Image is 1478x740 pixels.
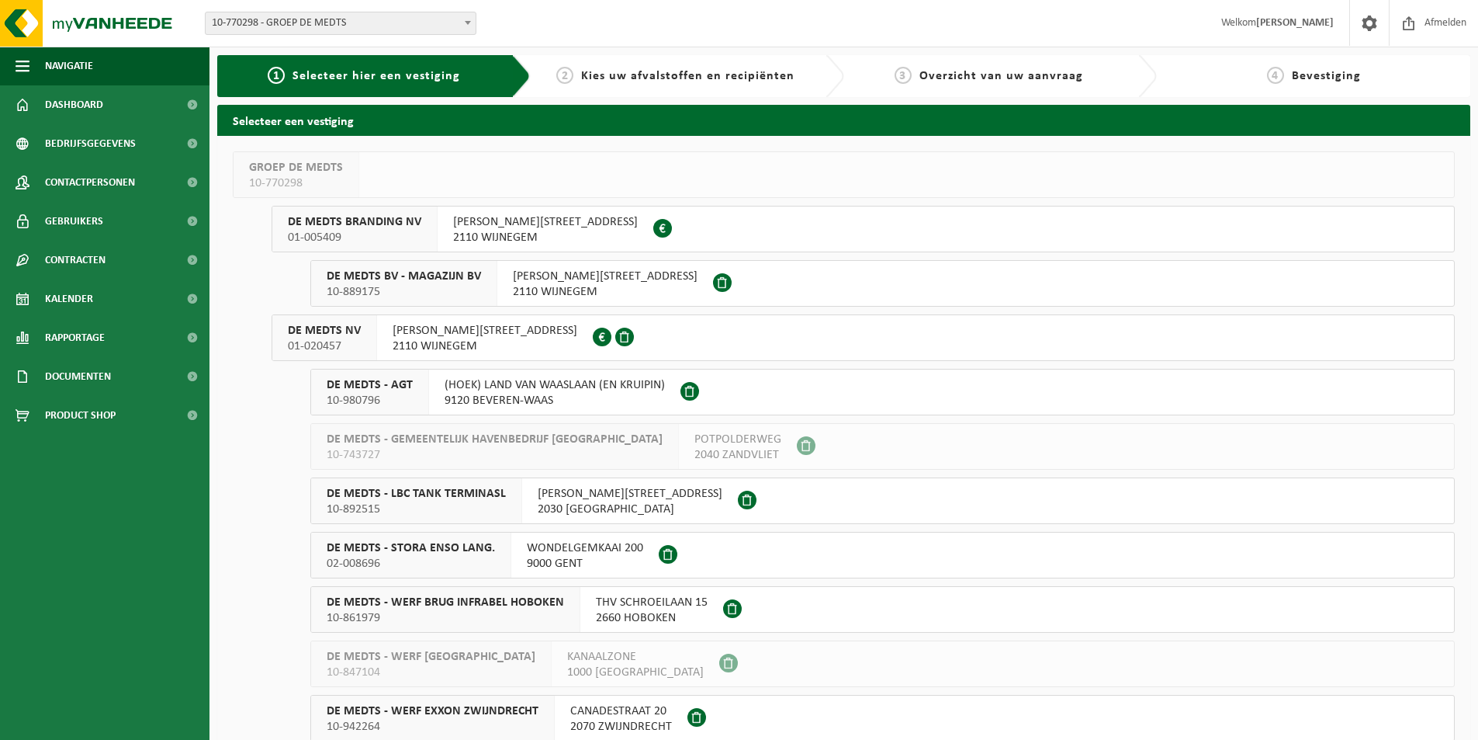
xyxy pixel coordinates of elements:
span: Documenten [45,357,111,396]
span: 10-942264 [327,719,538,735]
span: 01-005409 [288,230,421,245]
span: Gebruikers [45,202,103,241]
span: 2110 WIJNEGEM [513,284,697,300]
span: Contactpersonen [45,163,135,202]
span: DE MEDTS - WERF BRUG INFRABEL HOBOKEN [327,595,564,610]
span: 1000 [GEOGRAPHIC_DATA] [567,665,704,680]
span: POTPOLDERWEG [694,432,781,447]
span: 01-020457 [288,339,361,354]
span: 10-892515 [327,502,506,517]
span: 10-980796 [327,393,413,408]
span: 2110 WIJNEGEM [453,230,638,245]
button: DE MEDTS - AGT 10-980796 (HOEK) LAND VAN WAASLAAN (EN KRUIPIN)9120 BEVEREN-WAAS [310,369,1455,415]
span: 2030 [GEOGRAPHIC_DATA] [538,502,722,517]
span: 2110 WIJNEGEM [393,339,577,354]
button: DE MEDTS BV - MAGAZIJN BV 10-889175 [PERSON_NAME][STREET_ADDRESS]2110 WIJNEGEM [310,260,1455,307]
span: Overzicht van uw aanvraag [919,70,1083,82]
span: CANADESTRAAT 20 [570,704,672,719]
span: KANAALZONE [567,649,704,665]
span: 3 [895,67,912,84]
span: 2040 ZANDVLIET [694,447,781,463]
span: DE MEDTS - WERF EXXON ZWIJNDRECHT [327,704,538,719]
button: DE MEDTS - LBC TANK TERMINASL 10-892515 [PERSON_NAME][STREET_ADDRESS]2030 [GEOGRAPHIC_DATA] [310,478,1455,524]
span: DE MEDTS - WERF [GEOGRAPHIC_DATA] [327,649,535,665]
span: DE MEDTS - AGT [327,377,413,393]
span: 4 [1267,67,1284,84]
span: Bedrijfsgegevens [45,124,136,163]
span: 10-889175 [327,284,481,300]
span: DE MEDTS - LBC TANK TERMINASL [327,486,506,502]
span: 10-861979 [327,610,564,626]
span: [PERSON_NAME][STREET_ADDRESS] [453,214,638,230]
span: 10-743727 [327,447,663,463]
span: Product Shop [45,396,116,435]
span: 1 [268,67,285,84]
span: WONDELGEMKAAI 200 [527,540,643,556]
span: Contracten [45,241,106,280]
span: DE MEDTS - GEMEENTELIJK HAVENBEDRIJF [GEOGRAPHIC_DATA] [327,432,663,447]
span: DE MEDTS - STORA ENSO LANG. [327,540,495,556]
span: 9120 BEVEREN-WAAS [445,393,665,408]
span: (HOEK) LAND VAN WAASLAAN (EN KRUIPIN) [445,377,665,393]
button: DE MEDTS NV 01-020457 [PERSON_NAME][STREET_ADDRESS]2110 WIJNEGEM [272,314,1455,361]
span: 10-770298 - GROEP DE MEDTS [206,12,476,34]
span: 9000 GENT [527,556,643,572]
iframe: chat widget [8,706,259,740]
span: 10-770298 [249,175,343,191]
span: Navigatie [45,47,93,85]
h2: Selecteer een vestiging [217,105,1470,135]
span: Bevestiging [1292,70,1361,82]
span: 2070 ZWIJNDRECHT [570,719,672,735]
span: GROEP DE MEDTS [249,160,343,175]
span: 2 [556,67,573,84]
span: Rapportage [45,318,105,357]
span: [PERSON_NAME][STREET_ADDRESS] [513,269,697,284]
span: 10-847104 [327,665,535,680]
span: 10-770298 - GROEP DE MEDTS [205,12,476,35]
button: DE MEDTS BRANDING NV 01-005409 [PERSON_NAME][STREET_ADDRESS]2110 WIJNEGEM [272,206,1455,252]
span: [PERSON_NAME][STREET_ADDRESS] [393,323,577,339]
span: 02-008696 [327,556,495,572]
span: DE MEDTS NV [288,323,361,339]
strong: [PERSON_NAME] [1256,17,1334,29]
span: THV SCHROEILAAN 15 [596,595,708,610]
button: DE MEDTS - STORA ENSO LANG. 02-008696 WONDELGEMKAAI 2009000 GENT [310,532,1455,578]
span: 2660 HOBOKEN [596,610,708,626]
span: Kalender [45,280,93,318]
span: [PERSON_NAME][STREET_ADDRESS] [538,486,722,502]
span: DE MEDTS BV - MAGAZIJN BV [327,269,481,284]
span: DE MEDTS BRANDING NV [288,214,421,230]
button: DE MEDTS - WERF BRUG INFRABEL HOBOKEN 10-861979 THV SCHROEILAAN 152660 HOBOKEN [310,586,1455,633]
span: Kies uw afvalstoffen en recipiënten [581,70,794,82]
span: Selecteer hier een vestiging [292,70,460,82]
span: Dashboard [45,85,103,124]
